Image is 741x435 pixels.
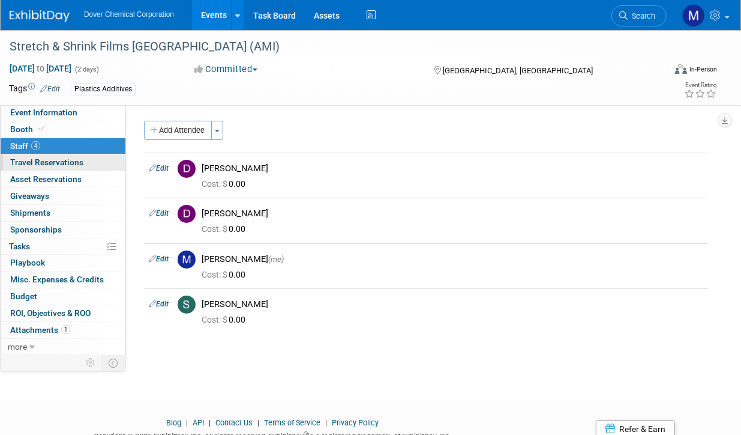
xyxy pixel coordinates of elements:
[183,418,191,427] span: |
[684,82,716,88] div: Event Rating
[5,36,656,58] div: Stretch & Shrink Films [GEOGRAPHIC_DATA] (AMI)
[1,188,125,204] a: Giveaways
[80,355,101,371] td: Personalize Event Tab Strip
[40,85,60,93] a: Edit
[202,315,250,324] span: 0.00
[1,239,125,255] a: Tasks
[1,138,125,154] a: Staff4
[682,4,705,27] img: Matt Fender
[178,251,196,269] img: M.jpg
[202,315,229,324] span: Cost: $
[31,141,40,150] span: 4
[10,141,40,151] span: Staff
[611,5,667,26] a: Search
[10,325,70,335] span: Attachments
[215,418,253,427] a: Contact Us
[202,163,703,174] div: [PERSON_NAME]
[149,209,169,218] a: Edit
[101,355,126,371] td: Toggle Event Tabs
[1,205,125,221] a: Shipments
[149,164,169,172] a: Edit
[1,222,125,238] a: Sponsorships
[10,308,91,318] span: ROI, Objectives & ROO
[84,10,174,19] span: Dover Chemical Corporation
[71,83,136,96] div: Plastics Additives
[149,300,169,308] a: Edit
[74,65,99,73] span: (2 days)
[9,82,60,96] td: Tags
[1,339,125,355] a: more
[166,418,181,427] a: Blog
[10,10,70,22] img: ExhibitDay
[191,63,262,76] button: Committed
[202,179,229,189] span: Cost: $
[8,342,27,351] span: more
[202,224,229,234] span: Cost: $
[1,255,125,271] a: Playbook
[193,418,204,427] a: API
[144,121,212,140] button: Add Attendee
[202,254,703,265] div: [PERSON_NAME]
[10,157,83,167] span: Travel Reservations
[443,66,593,75] span: [GEOGRAPHIC_DATA], [GEOGRAPHIC_DATA]
[264,418,320,427] a: Terms of Service
[10,225,62,234] span: Sponsorships
[9,63,72,74] span: [DATE] [DATE]
[202,299,703,310] div: [PERSON_NAME]
[1,272,125,288] a: Misc. Expenses & Credits
[202,270,229,279] span: Cost: $
[10,174,82,184] span: Asset Reservations
[10,108,77,117] span: Event Information
[1,105,125,121] a: Event Information
[689,65,717,74] div: In-Person
[38,126,44,132] i: Booth reservation complete
[149,255,169,263] a: Edit
[202,208,703,219] div: [PERSON_NAME]
[10,291,37,301] span: Budget
[675,64,687,74] img: Format-Inperson.png
[178,160,196,178] img: D.jpg
[178,296,196,314] img: S.jpg
[202,224,250,234] span: 0.00
[1,305,125,321] a: ROI, Objectives & ROO
[10,258,45,267] span: Playbook
[1,288,125,305] a: Budget
[254,418,262,427] span: |
[332,418,379,427] a: Privacy Policy
[628,11,655,20] span: Search
[322,418,330,427] span: |
[10,208,50,218] span: Shipments
[268,255,284,264] span: (me)
[1,154,125,171] a: Travel Reservations
[1,171,125,187] a: Asset Reservations
[9,242,30,251] span: Tasks
[10,191,49,201] span: Giveaways
[35,64,46,73] span: to
[1,121,125,138] a: Booth
[206,418,214,427] span: |
[10,124,47,134] span: Booth
[10,275,104,284] span: Misc. Expenses & Credits
[202,179,250,189] span: 0.00
[614,62,717,81] div: Event Format
[61,325,70,334] span: 1
[178,205,196,223] img: D.jpg
[202,270,250,279] span: 0.00
[1,322,125,338] a: Attachments1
